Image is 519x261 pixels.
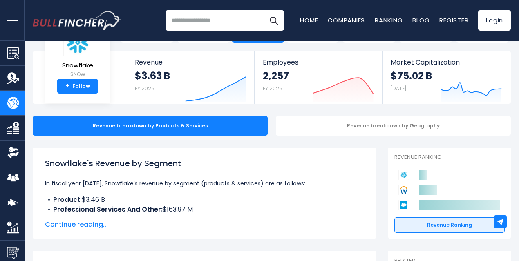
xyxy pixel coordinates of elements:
[45,178,364,188] p: In fiscal year [DATE], Snowflake's revenue by segment (products & services) are as follows:
[276,116,511,136] div: Revenue breakdown by Geography
[45,195,364,205] li: $3.46 B
[391,85,406,92] small: [DATE]
[62,28,94,79] a: Snowflake SNOW
[403,29,448,41] span: CEO Salary / Employees
[398,185,409,195] img: Workday competitors logo
[412,16,430,25] a: Blog
[45,220,364,230] span: Continue reading...
[263,85,282,92] small: FY 2025
[33,11,121,30] a: Go to homepage
[263,58,374,66] span: Employees
[127,51,255,104] a: Revenue $3.63 B FY 2025
[439,16,468,25] a: Register
[391,58,502,66] span: Market Capitalization
[383,51,510,104] a: Market Capitalization $75.02 B [DATE]
[53,205,163,214] b: Professional Services And Other:
[135,69,170,82] strong: $3.63 B
[65,83,69,90] strong: +
[135,58,246,66] span: Revenue
[33,116,268,136] div: Revenue breakdown by Products & Services
[398,170,409,180] img: Snowflake competitors logo
[45,157,364,170] h1: Snowflake's Revenue by Segment
[300,16,318,25] a: Home
[328,16,365,25] a: Companies
[236,29,280,41] span: Product / Geography
[398,200,409,210] img: Salesforce competitors logo
[478,10,511,31] a: Login
[394,154,505,161] p: Revenue Ranking
[135,85,154,92] small: FY 2025
[62,71,93,78] small: SNOW
[62,62,93,69] span: Snowflake
[33,11,121,30] img: Bullfincher logo
[45,205,364,214] li: $163.97 M
[391,69,432,82] strong: $75.02 B
[57,79,98,94] a: +Follow
[263,69,289,82] strong: 2,257
[53,195,82,204] b: Product:
[394,217,505,233] a: Revenue Ranking
[255,51,382,104] a: Employees 2,257 FY 2025
[7,147,19,159] img: Ownership
[264,10,284,31] button: Search
[375,16,403,25] a: Ranking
